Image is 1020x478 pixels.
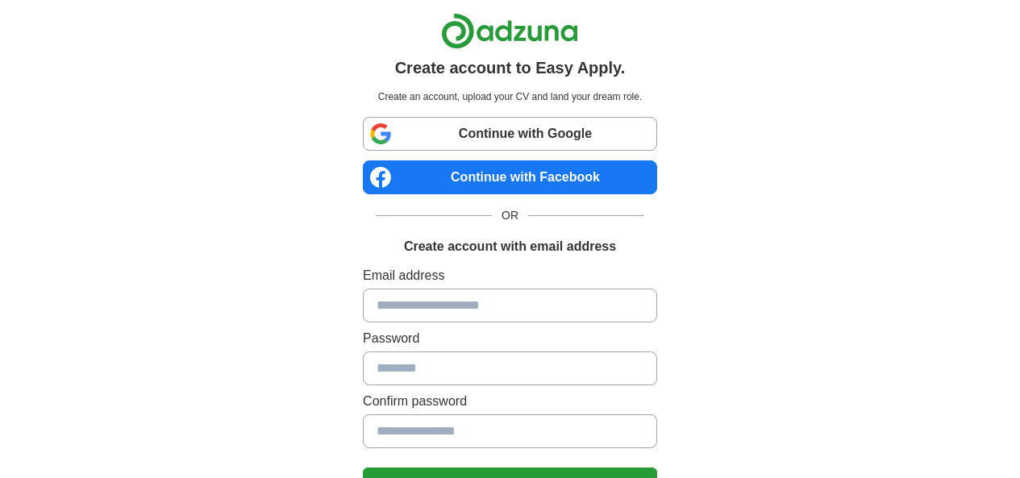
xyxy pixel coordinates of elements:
label: Password [363,329,657,348]
h1: Create account to Easy Apply. [395,56,626,80]
p: Create an account, upload your CV and land your dream role. [366,89,654,104]
label: Confirm password [363,392,657,411]
h1: Create account with email address [404,237,616,256]
img: Adzuna logo [441,13,578,49]
span: OR [492,207,528,224]
label: Email address [363,266,657,285]
a: Continue with Google [363,117,657,151]
a: Continue with Facebook [363,160,657,194]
